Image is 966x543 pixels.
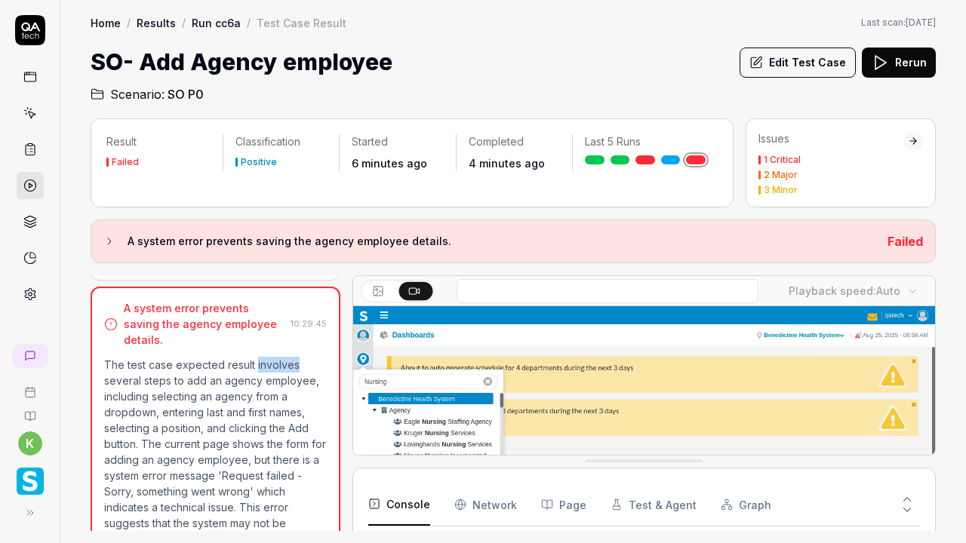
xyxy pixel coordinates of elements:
[241,158,277,167] div: Positive
[469,134,560,149] p: Completed
[541,483,586,526] button: Page
[454,483,517,526] button: Network
[257,15,346,30] div: Test Case Result
[91,15,121,30] a: Home
[137,15,176,30] a: Results
[192,15,241,30] a: Run cc6a
[128,232,875,250] h3: A system error prevents saving the agency employee details.
[352,134,443,149] p: Started
[103,232,875,250] button: A system error prevents saving the agency employee details.
[17,468,44,495] img: Smartlinx Logo
[6,398,54,422] a: Documentation
[291,318,327,329] time: 10:29:45
[18,431,42,456] button: k
[352,157,427,170] time: 6 minutes ago
[764,155,801,164] div: 1 Critical
[6,374,54,398] a: Book a call with us
[182,15,186,30] div: /
[611,483,697,526] button: Test & Agent
[585,134,706,149] p: Last 5 Runs
[127,15,131,30] div: /
[758,131,903,146] div: Issues
[168,85,204,103] span: SO P0
[764,170,798,179] div: 2 Major
[906,17,936,28] time: [DATE]
[888,234,923,249] span: Failed
[12,344,48,368] a: New conversation
[91,45,392,79] h1: SO- Add Agency employee
[247,15,251,30] div: /
[235,134,327,149] p: Classification
[764,186,798,195] div: 3 Minor
[861,16,936,29] span: Last scan:
[789,283,900,299] div: Playback speed:
[368,483,430,526] button: Console
[861,16,936,29] button: Last scan:[DATE]
[6,456,54,498] button: Smartlinx Logo
[91,85,204,103] a: Scenario:SO P0
[740,48,856,78] button: Edit Test Case
[107,85,165,103] span: Scenario:
[721,483,771,526] button: Graph
[112,158,139,167] div: Failed
[469,157,545,170] time: 4 minutes ago
[106,134,211,149] p: Result
[862,48,936,78] button: Rerun
[124,300,285,348] div: A system error prevents saving the agency employee details.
